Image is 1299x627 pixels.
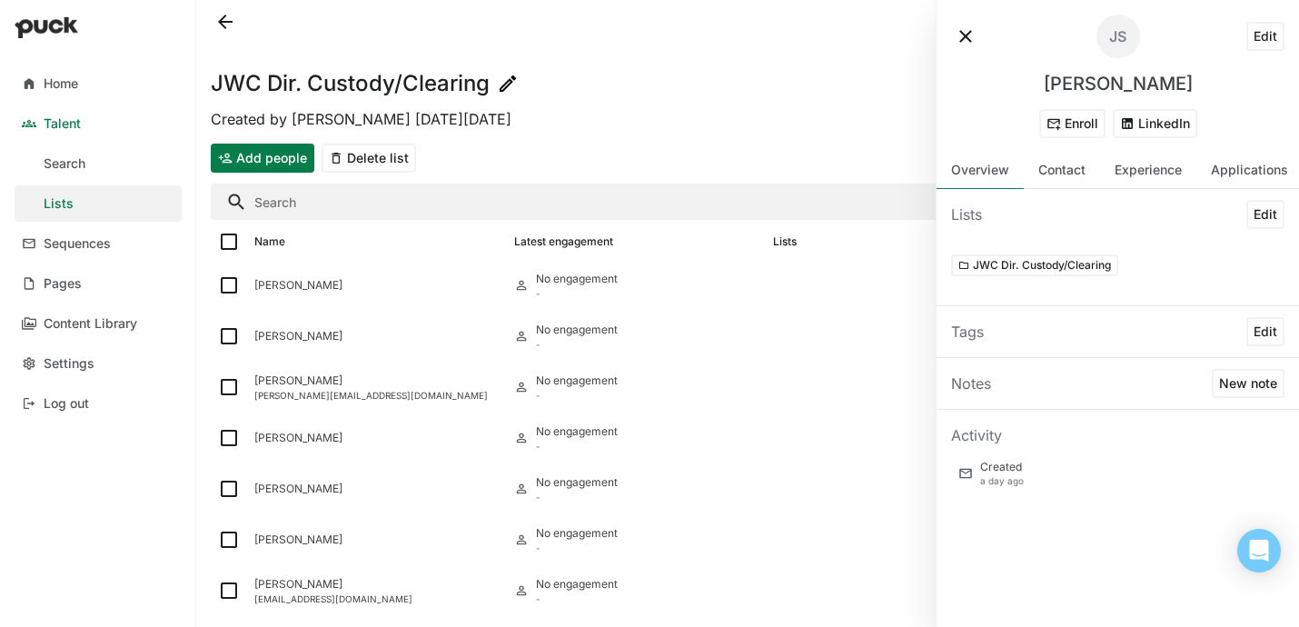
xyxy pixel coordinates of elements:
a: Search [15,145,182,182]
button: JWC Dir. Custody/Clearing [951,254,1118,276]
div: [PERSON_NAME] [254,279,500,292]
div: No engagement [536,578,618,591]
div: - [536,390,618,401]
div: Talent [44,116,81,132]
div: [PERSON_NAME] [254,374,500,387]
div: Created [980,461,1024,473]
div: [PERSON_NAME] [254,330,500,343]
a: Settings [15,345,182,382]
div: Log out [44,396,89,412]
a: Talent [15,105,182,142]
div: No engagement [536,323,618,336]
div: Contact [1038,163,1086,178]
input: Search [211,184,1284,220]
div: Home [44,76,78,92]
div: No engagement [536,374,618,387]
button: Edit [1246,22,1284,51]
div: Lists [951,204,982,225]
div: Latest engagement [514,235,613,248]
div: No engagement [536,273,618,285]
div: Lists [773,235,797,248]
div: Created by [PERSON_NAME] [DATE][DATE] [211,109,1284,129]
div: [PERSON_NAME] [1044,73,1193,95]
div: Activity [951,424,1002,446]
div: Name [254,235,285,248]
div: No engagement [536,425,618,438]
div: Lists [44,196,74,212]
div: - [536,441,618,452]
a: Content Library [15,305,182,342]
div: Overview [951,163,1009,178]
div: [EMAIL_ADDRESS][DOMAIN_NAME] [254,593,500,604]
div: [PERSON_NAME] [254,578,500,591]
div: - [536,593,618,604]
div: Content Library [44,316,137,332]
a: Lists [15,185,182,222]
div: - [536,339,618,350]
div: [PERSON_NAME] [254,483,500,495]
div: Notes [951,373,991,394]
div: Sequences [44,236,111,252]
button: LinkedIn [1113,109,1197,138]
h1: JWC Dir. Custody/Clearing [211,73,490,95]
div: - [536,492,618,503]
div: - [536,542,618,553]
a: Pages [15,265,182,302]
div: [PERSON_NAME] [254,533,500,546]
div: Experience [1115,163,1182,178]
div: [PERSON_NAME][EMAIL_ADDRESS][DOMAIN_NAME] [254,390,500,401]
a: Home [15,65,182,102]
button: New note [1212,369,1284,398]
div: Open Intercom Messenger [1237,529,1281,572]
div: No engagement [536,476,618,489]
div: Applications [1211,163,1288,178]
button: Edit [1246,317,1284,346]
div: JS [1109,29,1126,44]
div: Settings [44,356,94,372]
button: Add people [211,144,314,173]
button: Enroll [1039,109,1106,138]
div: - [536,288,618,299]
div: Search [44,156,85,172]
button: Edit [1246,200,1284,229]
button: Delete list [322,144,416,173]
div: a day ago [980,475,1024,486]
div: No engagement [536,527,618,540]
div: [PERSON_NAME] [254,432,500,444]
div: Tags [951,321,984,343]
a: Sequences [15,225,182,262]
div: Pages [44,276,82,292]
